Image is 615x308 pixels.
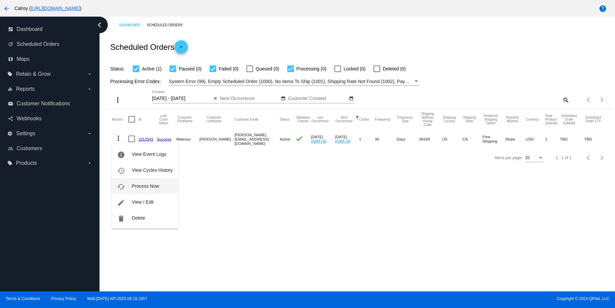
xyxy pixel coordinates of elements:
[132,215,145,221] span: Delete
[132,183,159,189] span: Process Now
[117,183,125,191] mat-icon: cached
[132,152,166,157] span: View Event Logs
[132,199,154,205] span: View / Edit
[117,215,125,223] mat-icon: delete
[117,199,125,207] mat-icon: edit
[117,151,125,159] mat-icon: info
[132,167,172,173] span: View Cycles History
[117,167,125,175] mat-icon: history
